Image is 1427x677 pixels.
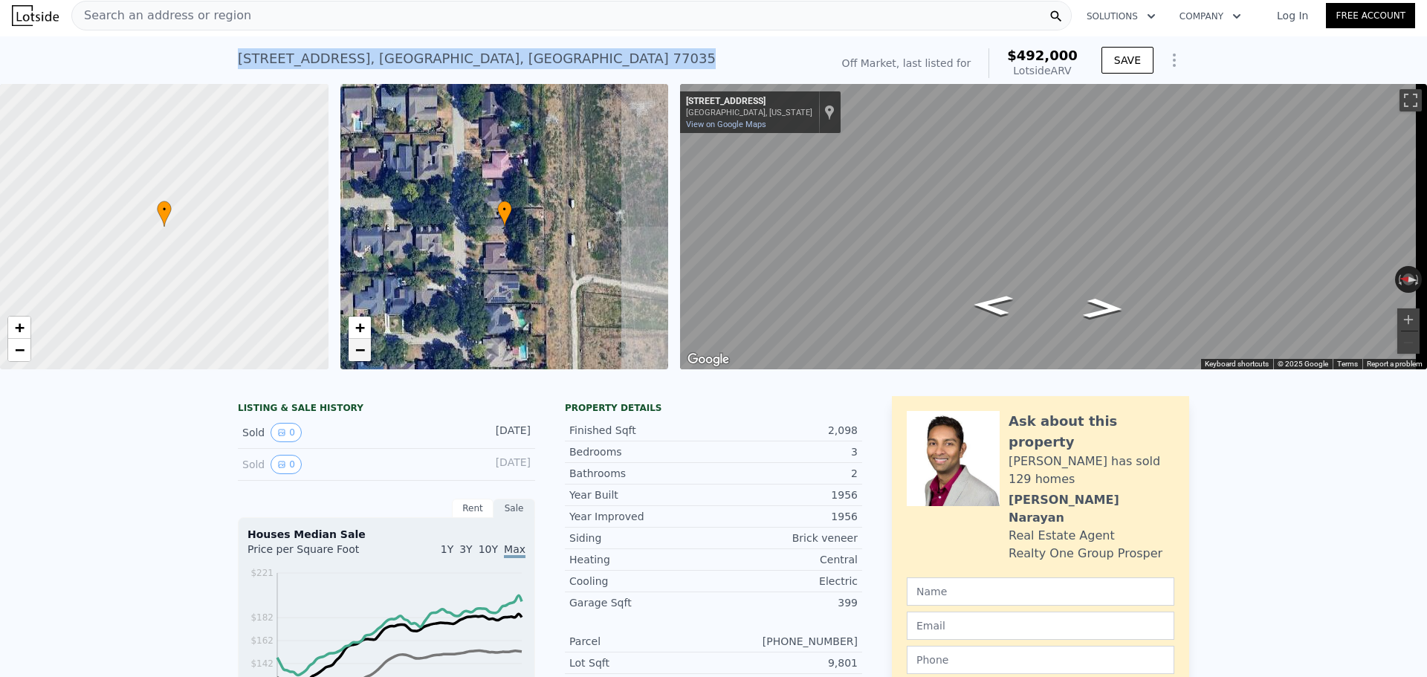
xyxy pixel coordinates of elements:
[1159,45,1189,75] button: Show Options
[12,5,59,26] img: Lotside
[242,455,375,474] div: Sold
[250,658,274,669] tspan: $142
[842,56,971,71] div: Off Market, last listed for
[271,423,302,442] button: View historical data
[569,509,713,524] div: Year Improved
[907,612,1174,640] input: Email
[569,531,713,545] div: Siding
[1205,359,1269,369] button: Keyboard shortcuts
[713,552,858,567] div: Central
[1278,360,1328,368] span: © 2025 Google
[569,655,713,670] div: Lot Sqft
[907,646,1174,674] input: Phone
[1007,63,1078,78] div: Lotside ARV
[680,84,1427,369] div: Map
[157,203,172,216] span: •
[569,574,713,589] div: Cooling
[1400,89,1422,111] button: Toggle fullscreen view
[250,568,274,578] tspan: $221
[713,466,858,481] div: 2
[1395,266,1403,293] button: Rotate counterclockwise
[465,423,531,442] div: [DATE]
[713,509,858,524] div: 1956
[713,634,858,649] div: [PHONE_NUMBER]
[1075,3,1168,30] button: Solutions
[1397,331,1420,354] button: Zoom out
[1066,294,1141,324] path: Go South, Greenwillow Dr
[1259,8,1326,23] a: Log In
[494,499,535,518] div: Sale
[238,48,716,69] div: [STREET_ADDRESS] , [GEOGRAPHIC_DATA] , [GEOGRAPHIC_DATA] 77035
[1397,308,1420,331] button: Zoom in
[349,317,371,339] a: Zoom in
[271,455,302,474] button: View historical data
[497,203,512,216] span: •
[907,577,1174,606] input: Name
[479,543,498,555] span: 10Y
[72,7,251,25] span: Search an address or region
[1009,491,1174,527] div: [PERSON_NAME] Narayan
[1101,47,1153,74] button: SAVE
[713,595,858,610] div: 399
[569,595,713,610] div: Garage Sqft
[8,339,30,361] a: Zoom out
[1326,3,1415,28] a: Free Account
[15,340,25,359] span: −
[686,108,812,117] div: [GEOGRAPHIC_DATA], [US_STATE]
[569,487,713,502] div: Year Built
[157,201,172,227] div: •
[1414,266,1423,293] button: Rotate clockwise
[713,655,858,670] div: 9,801
[713,531,858,545] div: Brick veneer
[565,402,862,414] div: Property details
[569,466,713,481] div: Bathrooms
[680,84,1427,369] div: Street View
[1009,411,1174,453] div: Ask about this property
[242,423,375,442] div: Sold
[452,499,494,518] div: Rent
[15,318,25,337] span: +
[569,423,713,438] div: Finished Sqft
[686,120,766,129] a: View on Google Maps
[441,543,453,555] span: 1Y
[569,552,713,567] div: Heating
[1009,527,1115,545] div: Real Estate Agent
[955,290,1030,320] path: Go North, Greenwillow Dr
[1168,3,1253,30] button: Company
[1007,48,1078,63] span: $492,000
[1367,360,1423,368] a: Report a problem
[1009,453,1174,488] div: [PERSON_NAME] has sold 129 homes
[569,634,713,649] div: Parcel
[684,350,733,369] a: Open this area in Google Maps (opens a new window)
[355,318,364,337] span: +
[1394,273,1422,287] button: Reset the view
[684,350,733,369] img: Google
[713,487,858,502] div: 1956
[250,635,274,646] tspan: $162
[569,444,713,459] div: Bedrooms
[8,317,30,339] a: Zoom in
[713,423,858,438] div: 2,098
[355,340,364,359] span: −
[250,612,274,623] tspan: $182
[1337,360,1358,368] a: Terms (opens in new tab)
[465,455,531,474] div: [DATE]
[247,527,525,542] div: Houses Median Sale
[686,96,812,108] div: [STREET_ADDRESS]
[504,543,525,558] span: Max
[238,402,535,417] div: LISTING & SALE HISTORY
[713,574,858,589] div: Electric
[1009,545,1162,563] div: Realty One Group Prosper
[247,542,386,566] div: Price per Square Foot
[713,444,858,459] div: 3
[497,201,512,227] div: •
[824,104,835,120] a: Show location on map
[349,339,371,361] a: Zoom out
[459,543,472,555] span: 3Y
